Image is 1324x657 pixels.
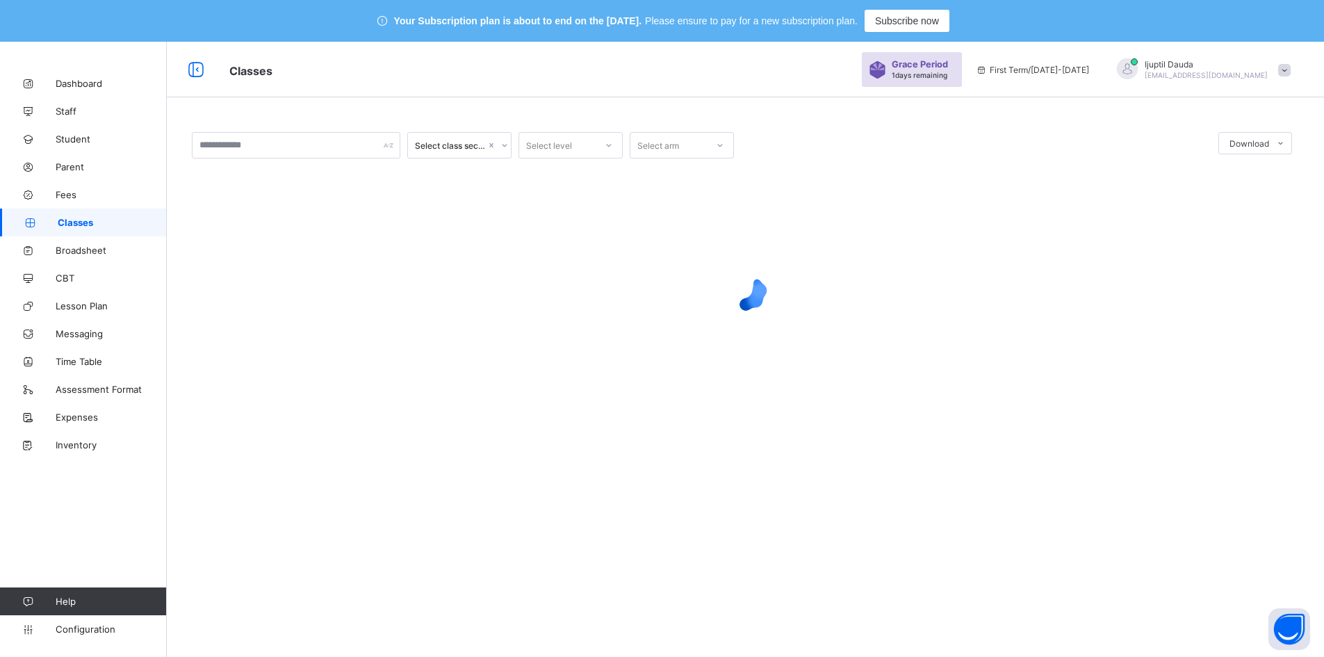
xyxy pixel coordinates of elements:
[415,140,486,151] div: Select class section
[1229,138,1269,149] span: Download
[976,65,1089,75] span: session/term information
[56,384,167,395] span: Assessment Format
[892,71,947,79] span: 1 days remaining
[1145,59,1268,70] span: Ijuptil Dauda
[56,624,166,635] span: Configuration
[56,161,167,172] span: Parent
[56,412,167,423] span: Expenses
[56,78,167,89] span: Dashboard
[56,328,167,339] span: Messaging
[56,189,167,200] span: Fees
[56,245,167,256] span: Broadsheet
[637,132,679,159] div: Select arm
[394,15,641,26] span: Your Subscription plan is about to end on the [DATE].
[869,61,886,79] img: sticker-purple.71386a28dfed39d6af7621340158ba97.svg
[229,64,272,78] span: Classes
[56,596,166,607] span: Help
[892,59,948,70] span: Grace Period
[58,217,167,228] span: Classes
[56,439,167,451] span: Inventory
[56,356,167,367] span: Time Table
[526,132,572,159] div: Select level
[1103,58,1298,81] div: Ijuptil Dauda
[1268,608,1310,650] button: Open asap
[56,106,167,117] span: Staff
[1145,71,1268,79] span: [EMAIL_ADDRESS][DOMAIN_NAME]
[875,15,939,26] span: Subscribe now
[56,300,167,311] span: Lesson Plan
[56,273,167,284] span: CBT
[645,15,858,26] span: Please ensure to pay for a new subscription plan.
[56,133,167,145] span: Student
